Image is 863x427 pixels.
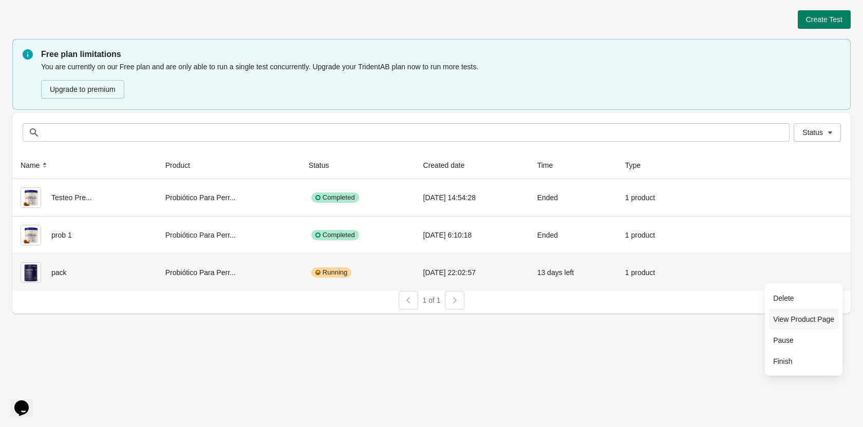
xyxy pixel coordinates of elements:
[802,128,823,137] span: Status
[798,10,851,29] button: Create Test
[419,156,479,174] button: Created date
[773,314,834,324] span: View Product Page
[625,187,685,208] div: 1 product
[537,262,609,283] div: 13 days left
[311,192,359,203] div: Completed
[41,80,124,99] button: Upgrade to premium
[311,267,351,278] div: Running
[537,225,609,245] div: Ended
[537,187,609,208] div: Ended
[41,61,840,100] div: You are currently on our Free plan and are only able to run a single test concurrently. Upgrade y...
[10,386,43,417] iframe: chat widget
[21,262,149,283] div: pack
[769,308,838,329] button: View Product Page
[161,156,204,174] button: Product
[423,262,521,283] div: [DATE] 22:02:57
[165,225,292,245] div: Probiótico Para Perr...
[773,293,834,303] span: Delete
[794,123,841,142] button: Status
[773,335,834,345] span: Pause
[769,351,838,372] button: Finish
[165,262,292,283] div: Probiótico Para Perr...
[533,156,568,174] button: Time
[165,187,292,208] div: Probiótico Para Perr...
[422,296,440,304] span: 1 of 1
[769,287,838,308] button: Delete
[625,262,685,283] div: 1 product
[21,187,149,208] div: Testeo Pre...
[21,225,149,245] div: prob 1
[305,156,344,174] button: Status
[806,15,842,24] span: Create Test
[41,48,840,61] p: Free plan limitations
[311,230,359,240] div: Completed
[423,225,521,245] div: [DATE] 6:10:18
[625,225,685,245] div: 1 product
[621,156,655,174] button: Type
[423,187,521,208] div: [DATE] 14:54:28
[16,156,54,174] button: Name
[769,329,838,351] button: Pause
[773,356,834,366] span: Finish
